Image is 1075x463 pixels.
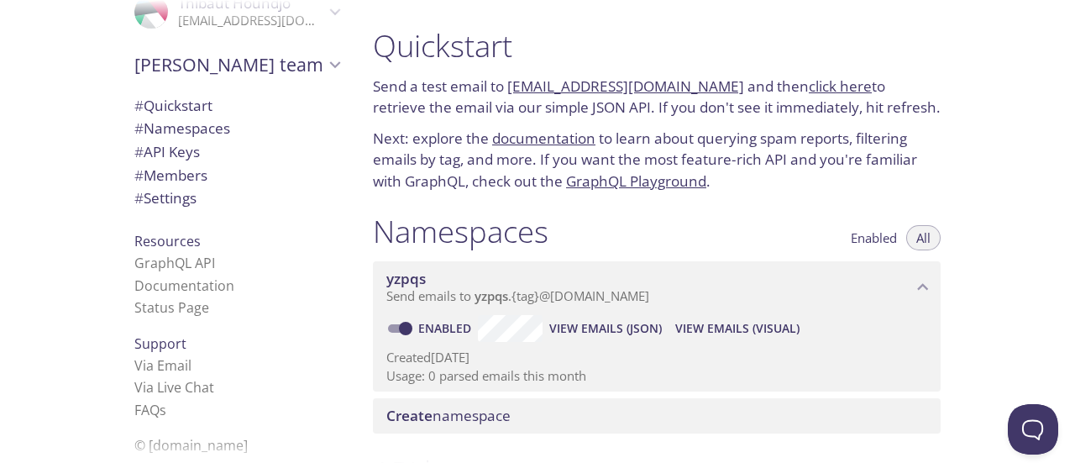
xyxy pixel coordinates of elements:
a: Via Email [134,356,191,375]
div: Thibaut's team [121,43,353,87]
a: FAQ [134,401,166,419]
h1: Namespaces [373,213,548,250]
p: Created [DATE] [386,349,927,366]
span: API Keys [134,142,200,161]
span: # [134,118,144,138]
button: Enabled [841,225,907,250]
a: Status Page [134,298,209,317]
a: Enabled [416,320,478,336]
div: Members [121,164,353,187]
div: Team Settings [121,187,353,210]
a: [EMAIL_ADDRESS][DOMAIN_NAME] [507,76,744,96]
a: GraphQL API [134,254,215,272]
span: # [134,142,144,161]
span: # [134,188,144,208]
div: Namespaces [121,117,353,140]
div: Create namespace [373,398,941,434]
a: GraphQL Playground [566,171,706,191]
iframe: Help Scout Beacon - Open [1008,404,1058,455]
p: Next: explore the to learn about querying spam reports, filtering emails by tag, and more. If you... [373,128,941,192]
span: Support [134,334,186,353]
span: View Emails (Visual) [675,318,800,339]
span: Namespaces [134,118,230,138]
span: yzpqs [386,269,426,288]
div: API Keys [121,140,353,164]
a: Via Live Chat [134,378,214,397]
span: Settings [134,188,197,208]
span: # [134,96,144,115]
div: yzpqs namespace [373,261,941,313]
span: s [160,401,166,419]
a: documentation [492,129,595,148]
span: Send emails to . {tag} @[DOMAIN_NAME] [386,287,649,304]
p: Send a test email to and then to retrieve the email via our simple JSON API. If you don't see it ... [373,76,941,118]
span: Quickstart [134,96,212,115]
span: # [134,166,144,185]
span: Resources [134,232,201,250]
div: Quickstart [121,94,353,118]
span: [PERSON_NAME] team [134,53,324,76]
span: namespace [386,406,511,425]
button: All [906,225,941,250]
button: View Emails (JSON) [543,315,669,342]
p: Usage: 0 parsed emails this month [386,367,927,385]
button: View Emails (Visual) [669,315,806,342]
span: Create [386,406,433,425]
span: View Emails (JSON) [549,318,662,339]
a: click here [809,76,872,96]
span: yzpqs [475,287,508,304]
h1: Quickstart [373,27,941,65]
span: Members [134,166,207,185]
a: Documentation [134,276,234,295]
